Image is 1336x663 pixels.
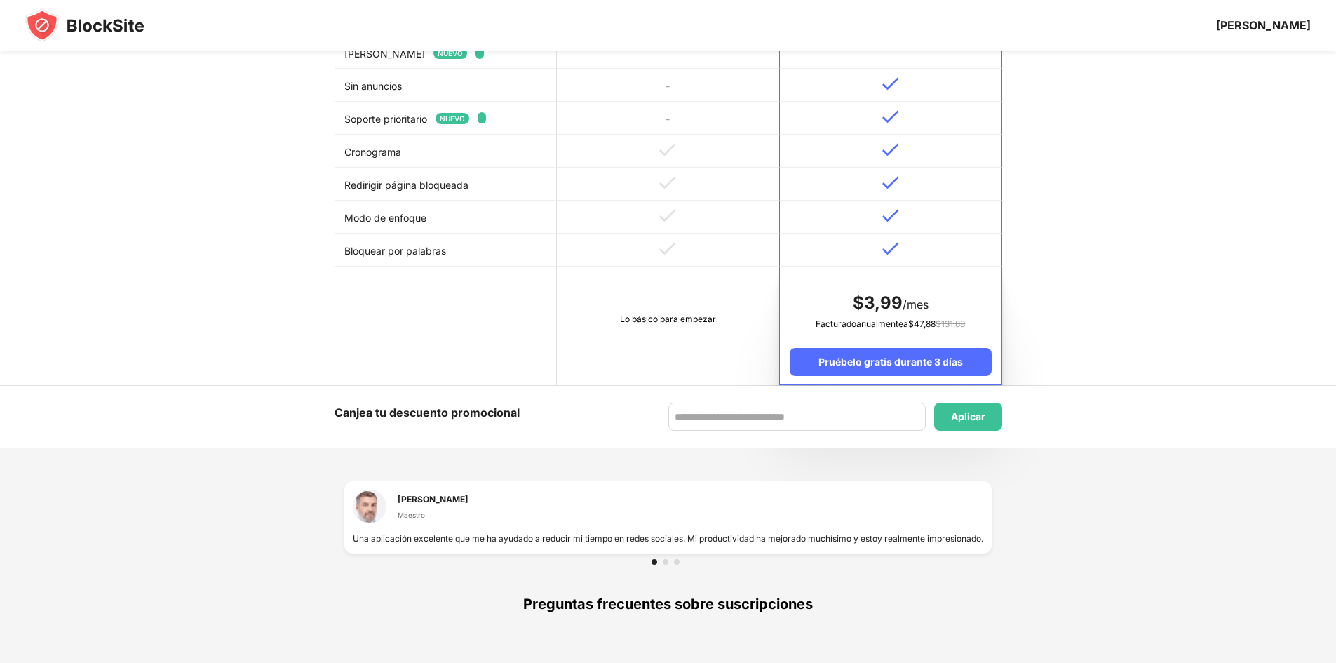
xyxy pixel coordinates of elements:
[816,319,856,329] font: Facturado
[659,242,676,255] img: v-grey.svg
[353,533,983,544] font: Una aplicación excelente que me ha ayudado a reducir mi tiempo en redes sociales. Mi productivida...
[438,49,463,58] font: NUEVO
[659,209,676,222] img: v-grey.svg
[440,114,465,123] font: NUEVO
[936,319,941,329] font: $
[398,494,468,504] font: [PERSON_NAME]
[818,356,963,368] font: Pruébelo gratis durante 3 días
[882,143,899,156] img: v-blue.svg
[882,242,899,255] img: v-blue.svg
[941,319,965,329] font: 131,88
[659,143,676,156] img: v-grey.svg
[882,110,899,123] img: v-blue.svg
[908,319,914,329] font: $
[659,176,676,189] img: v-grey.svg
[398,511,425,519] font: Maestro
[335,406,520,420] font: Canjea tu descuento promocional
[903,319,908,329] font: a
[1216,18,1311,32] font: [PERSON_NAME]
[344,146,401,158] font: Cronograma
[344,179,468,191] font: Redirigir página bloqueada
[666,113,670,125] font: -
[353,490,386,523] img: testimonial-1.jpg
[903,297,929,312] font: /mes
[882,77,899,91] img: v-blue.svg
[344,80,402,92] font: Sin anuncios
[25,8,144,42] img: blocksite-icon-black.svg
[853,293,864,313] font: $
[666,80,670,92] font: -
[344,212,426,224] font: Modo de enfoque
[951,410,985,422] font: Aplicar
[620,314,716,324] font: Lo básico para empezar
[882,209,899,222] img: v-blue.svg
[344,245,446,257] font: Bloquear por palabras
[914,319,936,329] font: 47,88
[344,113,427,125] font: Soporte prioritario
[523,596,813,612] font: Preguntas frecuentes sobre suscripciones
[856,319,903,329] font: anualmente
[864,293,903,313] font: 3,99
[882,176,899,189] img: v-blue.svg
